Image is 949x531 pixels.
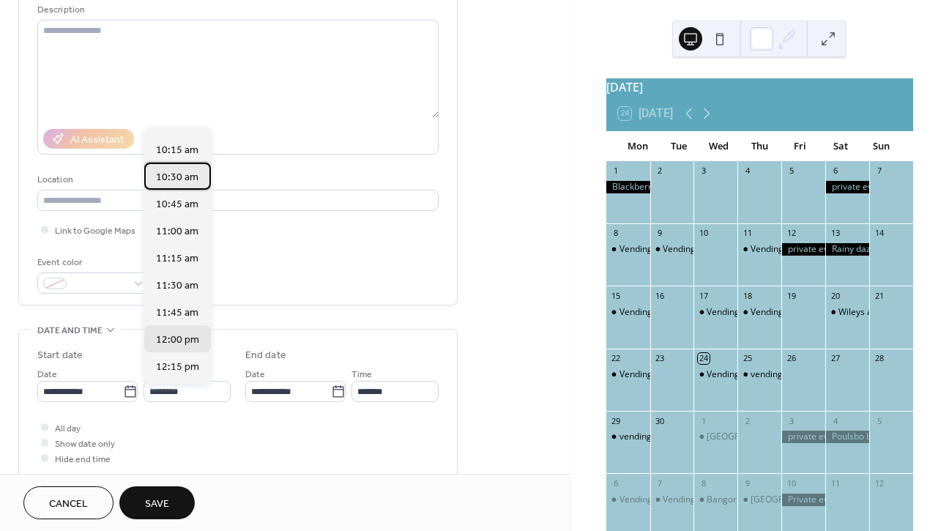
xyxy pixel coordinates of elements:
[707,368,843,381] div: Vending on [GEOGRAPHIC_DATA]
[698,478,709,489] div: 8
[650,243,694,256] div: Vending at Keyport Base
[742,228,753,239] div: 11
[606,494,650,506] div: Vending at PSNS
[663,494,797,506] div: Vending at [GEOGRAPHIC_DATA]
[655,166,666,177] div: 2
[156,224,198,239] span: 11:00 am
[874,478,885,489] div: 12
[37,2,436,18] div: Description
[737,306,781,319] div: Vending on Bangor Base SWFPAC (BUILDING 6401)
[820,132,860,161] div: Sat
[55,452,111,467] span: Hide end time
[37,323,103,338] span: Date and time
[693,368,737,381] div: Vending on Bangor Base Plaza
[742,353,753,364] div: 25
[781,494,825,506] div: Private event
[874,290,885,301] div: 21
[245,367,265,382] span: Date
[830,353,841,364] div: 27
[619,368,764,381] div: Vending at PSNS ([PERSON_NAME])
[156,143,198,158] span: 10:15 am
[611,228,622,239] div: 8
[874,228,885,239] div: 14
[55,223,135,239] span: Link to Google Maps
[351,367,372,382] span: Time
[874,415,885,426] div: 5
[830,228,841,239] div: 13
[119,486,195,519] button: Save
[55,437,115,452] span: Show date only
[830,415,841,426] div: 4
[786,478,797,489] div: 10
[698,353,709,364] div: 24
[655,478,666,489] div: 7
[655,415,666,426] div: 30
[37,172,436,187] div: Location
[611,166,622,177] div: 1
[751,494,839,506] div: [GEOGRAPHIC_DATA]
[830,478,841,489] div: 11
[742,415,753,426] div: 2
[144,367,164,382] span: Time
[156,360,199,375] span: 12:15 pm
[698,166,709,177] div: 3
[156,333,199,348] span: 12:00 pm
[156,197,198,212] span: 10:45 am
[655,228,666,239] div: 9
[698,415,709,426] div: 1
[861,132,901,161] div: Sun
[825,243,869,256] div: Rainy daze Brewery anniversary party
[693,494,737,506] div: Bangor base 1101
[655,353,666,364] div: 23
[825,431,869,443] div: Poulsbo beer run at Rainy daze brewery
[658,132,699,161] div: Tue
[611,415,622,426] div: 29
[751,368,909,381] div: vending on [GEOGRAPHIC_DATA] 7000
[786,166,797,177] div: 5
[874,166,885,177] div: 7
[830,166,841,177] div: 6
[781,243,825,256] div: private event
[707,431,852,443] div: [GEOGRAPHIC_DATA] 6401(swfpac)
[619,431,763,443] div: vending at PSNS ([PERSON_NAME])
[37,255,147,270] div: Event color
[740,132,780,161] div: Thu
[737,243,781,256] div: Vending at Bangor base building 7000
[650,494,694,506] div: Vending at Keyport base
[786,290,797,301] div: 19
[55,421,81,437] span: All day
[663,243,797,256] div: Vending at [GEOGRAPHIC_DATA]
[37,348,83,363] div: Start date
[742,166,753,177] div: 4
[693,306,737,319] div: Vending on Bangor Base navfac (building 1101)
[737,494,781,506] div: Bangor Base OCAB building
[245,348,286,363] div: End date
[156,278,198,294] span: 11:30 am
[606,181,650,193] div: Blackberry festival
[611,290,622,301] div: 15
[618,132,658,161] div: Mon
[619,306,764,319] div: Vending at PSNS ([PERSON_NAME])
[707,494,781,506] div: Bangor base 1101
[737,368,781,381] div: vending on Bangor Base building 7000
[611,353,622,364] div: 22
[49,497,88,512] span: Cancel
[693,431,737,443] div: Bangor base building 6401(swfpac)
[699,132,739,161] div: Wed
[742,478,753,489] div: 9
[606,431,650,443] div: vending at PSNS (Wycoff)
[786,228,797,239] div: 12
[781,431,825,443] div: private event
[698,290,709,301] div: 17
[619,494,753,506] div: Vending at [GEOGRAPHIC_DATA]
[655,290,666,301] div: 16
[156,170,198,185] span: 10:30 am
[606,368,650,381] div: Vending at PSNS (Wycoff)
[23,486,113,519] button: Cancel
[830,290,841,301] div: 20
[786,353,797,364] div: 26
[780,132,820,161] div: Fri
[619,243,764,256] div: Vending at PSNS ([PERSON_NAME])
[156,251,198,267] span: 11:15 am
